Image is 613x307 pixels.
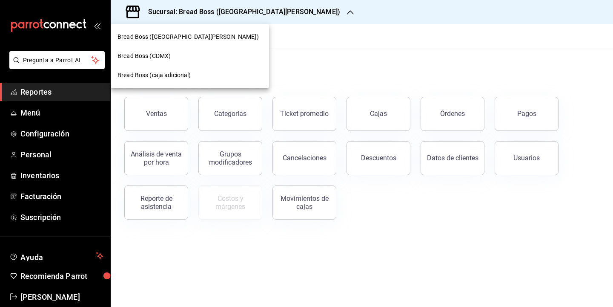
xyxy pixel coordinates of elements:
span: Bread Boss ([GEOGRAPHIC_DATA][PERSON_NAME]) [117,32,259,41]
div: Bread Boss (caja adicional) [111,66,269,85]
span: Bread Boss (CDMX) [117,52,171,61]
div: Bread Boss (CDMX) [111,46,269,66]
span: Bread Boss (caja adicional) [117,71,191,80]
div: Bread Boss ([GEOGRAPHIC_DATA][PERSON_NAME]) [111,27,269,46]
